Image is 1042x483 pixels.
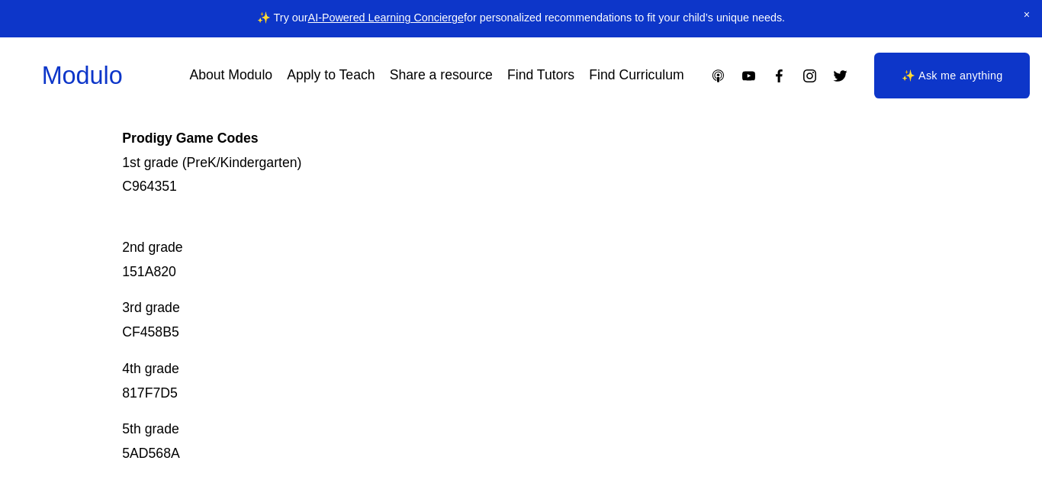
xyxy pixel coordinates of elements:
a: AI-Powered Learning Concierge [308,11,464,24]
p: 4th grade 817F7D5 [122,357,839,406]
a: ✨ Ask me anything [874,53,1030,98]
a: Twitter [832,68,848,84]
a: Facebook [771,68,787,84]
p: 5th grade 5AD568A [122,417,839,466]
a: YouTube [741,68,757,84]
a: Find Tutors [507,63,574,89]
a: Instagram [802,68,818,84]
a: Modulo [42,62,123,89]
a: About Modulo [189,63,272,89]
p: 2nd grade 151A820 [122,211,839,284]
a: Apply to Teach [287,63,375,89]
a: Find Curriculum [589,63,683,89]
a: Share a resource [390,63,493,89]
p: 3rd grade CF458B5 [122,296,839,345]
a: Apple Podcasts [710,68,726,84]
strong: Prodigy Game Codes [122,130,258,146]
